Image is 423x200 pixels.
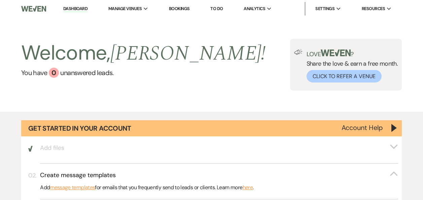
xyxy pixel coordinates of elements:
[40,144,64,152] h3: Add files
[303,49,398,82] div: Share the love & earn a free month.
[110,38,266,69] span: [PERSON_NAME] !
[342,124,383,131] button: Account Help
[28,124,131,133] h1: Get Started in Your Account
[50,183,95,192] a: message templates
[40,171,116,179] h3: Create message templates
[40,144,398,152] button: Add files
[21,39,266,68] h2: Welcome,
[244,5,265,12] span: Analytics
[49,68,59,78] div: 0
[63,6,87,12] a: Dashboard
[307,70,382,82] button: Click to Refer a Venue
[362,5,385,12] span: Resources
[210,6,223,11] a: To Do
[21,68,266,78] a: You have 0 unanswered leads.
[294,49,303,55] img: loud-speaker-illustration.svg
[40,183,398,192] p: Add for emails that you frequently send to leads or clients. Learn more .
[108,5,142,12] span: Manage Venues
[243,183,253,192] a: here
[315,5,334,12] span: Settings
[307,49,398,57] p: Love ?
[169,6,190,11] a: Bookings
[321,49,351,56] img: weven-logo-green.svg
[21,2,46,16] img: Weven Logo
[40,171,398,179] button: Create message templates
